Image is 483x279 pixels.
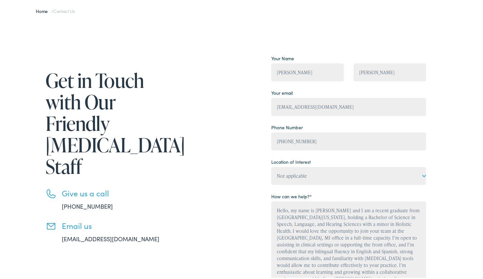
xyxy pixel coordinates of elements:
[62,233,159,242] a: [EMAIL_ADDRESS][DOMAIN_NAME]
[62,201,113,209] a: [PHONE_NUMBER]
[62,220,179,229] h3: Email us
[271,97,426,115] input: example@gmail.com
[271,54,294,61] label: Your Name
[271,123,303,130] label: Phone Number
[36,7,51,13] a: Home
[271,62,344,80] input: First Name
[271,131,426,149] input: (XXX) XXX - XXXX
[53,7,75,13] span: Contact Us
[271,88,293,95] label: Your email
[36,7,75,13] span: /
[354,62,426,80] input: Last Name
[46,68,179,176] h1: Get in Touch with Our Friendly [MEDICAL_DATA] Staff
[271,192,312,199] label: How can we help?
[271,157,311,164] label: Location of Interest
[62,187,179,197] h3: Give us a call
